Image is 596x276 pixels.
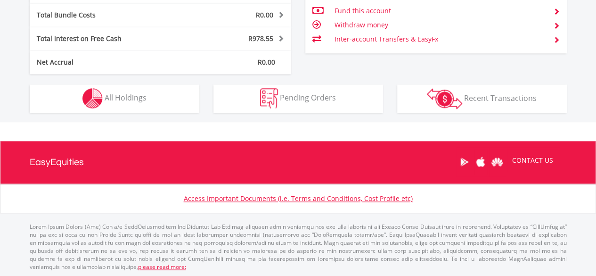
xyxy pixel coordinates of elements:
button: All Holdings [30,84,199,113]
span: R0.00 [258,58,275,67]
button: Pending Orders [213,84,383,113]
a: Google Play [456,147,473,176]
div: Net Accrual [30,58,182,67]
a: Huawei [489,147,506,176]
a: EasyEquities [30,141,84,184]
a: CONTACT US [506,147,560,174]
a: Apple [473,147,489,176]
span: All Holdings [105,92,147,103]
img: transactions-zar-wht.png [427,88,462,109]
span: R978.55 [248,34,273,43]
img: pending_instructions-wht.png [260,88,278,109]
td: Inter-account Transfers & EasyFx [334,32,546,46]
img: holdings-wht.png [82,88,103,109]
span: Pending Orders [280,92,336,103]
span: Recent Transactions [464,92,537,103]
a: please read more: [138,263,186,271]
a: Access Important Documents (i.e. Terms and Conditions, Cost Profile etc) [184,194,413,203]
span: R0.00 [256,10,273,19]
button: Recent Transactions [397,84,567,113]
div: Total Interest on Free Cash [30,34,182,43]
div: Total Bundle Costs [30,10,182,20]
td: Withdraw money [334,18,546,32]
td: Fund this account [334,4,546,18]
p: Lorem Ipsum Dolors (Ame) Con a/e SeddOeiusmod tem InciDiduntut Lab Etd mag aliquaen admin veniamq... [30,223,567,271]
